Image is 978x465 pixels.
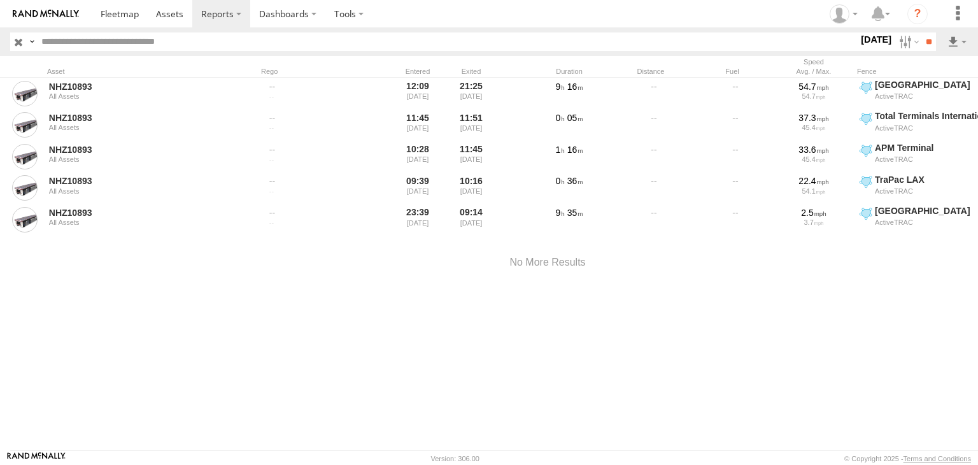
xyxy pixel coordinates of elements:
[777,207,850,218] div: 2.5
[49,187,223,195] div: All Assets
[567,176,583,186] span: 36
[777,112,850,124] div: 37.3
[844,455,971,462] div: © Copyright 2025 -
[27,32,37,51] label: Search Query
[49,81,223,92] a: NHZ10893
[393,67,442,76] div: Entered
[447,174,495,203] div: 10:16 [DATE]
[904,455,971,462] a: Terms and Conditions
[613,67,689,76] div: Distance
[47,67,225,76] div: Asset
[777,175,850,187] div: 22.4
[567,208,583,218] span: 35
[556,113,565,123] span: 0
[447,142,495,171] div: 11:45 [DATE]
[393,79,442,108] div: 12:09 [DATE]
[567,113,583,123] span: 05
[447,110,495,139] div: 11:51 [DATE]
[7,452,66,465] a: Visit our Website
[393,174,442,203] div: 09:39 [DATE]
[694,67,770,76] div: Fuel
[13,10,79,18] img: rand-logo.svg
[393,110,442,139] div: 11:45 [DATE]
[447,205,495,234] div: 09:14 [DATE]
[393,205,442,234] div: 23:39 [DATE]
[567,145,583,155] span: 16
[447,67,495,76] div: Exited
[556,145,565,155] span: 1
[777,155,850,163] div: 45.4
[777,187,850,195] div: 54.1
[825,4,862,24] div: Zulema McIntosch
[567,82,583,92] span: 16
[49,92,223,100] div: All Assets
[49,112,223,124] a: NHZ10893
[431,455,479,462] div: Version: 306.00
[556,176,565,186] span: 0
[393,142,442,171] div: 10:28 [DATE]
[49,175,223,187] a: NHZ10893
[894,32,921,51] label: Search Filter Options
[556,82,565,92] span: 9
[777,81,850,92] div: 54.7
[49,144,223,155] a: NHZ10893
[49,124,223,131] div: All Assets
[556,208,565,218] span: 9
[777,218,850,226] div: 3.7
[777,92,850,100] div: 54.7
[777,144,850,155] div: 33.6
[49,207,223,218] a: NHZ10893
[907,4,928,24] i: ?
[261,67,388,76] div: Rego
[858,32,894,46] label: [DATE]
[777,124,850,131] div: 45.4
[49,155,223,163] div: All Assets
[49,218,223,226] div: All Assets
[447,79,495,108] div: 21:25 [DATE]
[531,67,607,76] div: Duration
[946,32,968,51] label: Export results as...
